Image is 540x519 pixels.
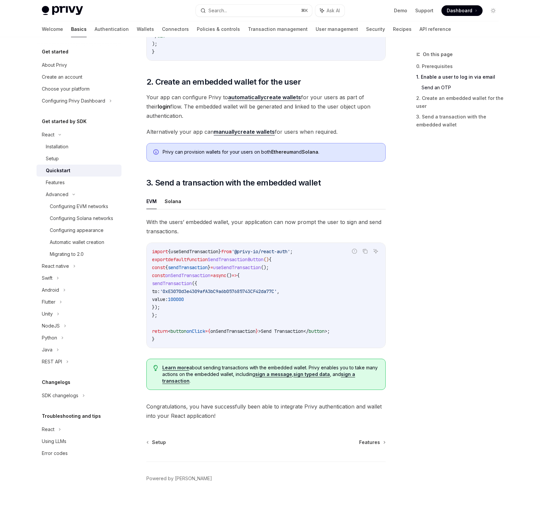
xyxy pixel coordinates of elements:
[416,93,504,111] a: 2. Create an embedded wallet for the user
[152,280,192,286] span: sendTransaction
[171,328,187,334] span: button
[237,272,240,278] span: {
[187,257,208,262] span: function
[196,5,312,17] button: Search...⌘K
[146,178,321,188] span: 3. Send a transaction with the embedded wallet
[255,371,292,377] a: sign a message
[152,272,165,278] span: const
[361,247,369,256] button: Copy the contents from the code block
[232,272,237,278] span: =>
[316,21,358,37] a: User management
[162,21,189,37] a: Connectors
[162,364,378,384] span: about sending transactions with the embedded wallet. Privy enables you to take many actions on th...
[146,193,157,209] button: EVM
[205,328,208,334] span: =
[327,7,340,14] span: Ask AI
[228,94,301,101] a: automaticallycreate wallets
[277,288,279,294] span: ,
[165,193,181,209] button: Solana
[366,21,385,37] a: Security
[416,111,504,130] a: 3. Send a transaction with the embedded wallet
[158,103,170,110] strong: login
[37,83,121,95] a: Choose your platform
[152,41,157,47] span: );
[152,264,165,270] span: const
[447,7,472,14] span: Dashboard
[422,82,504,93] a: Send an OTP
[152,49,155,55] span: }
[153,149,160,156] svg: Info
[248,21,308,37] a: Transaction management
[42,310,53,318] div: Unity
[50,214,113,222] div: Configuring Solana networks
[42,61,67,69] div: About Privy
[42,378,70,386] h5: Changelogs
[261,328,303,334] span: Send Transaction
[165,264,168,270] span: {
[37,435,121,447] a: Using LLMs
[50,202,108,210] div: Configuring EVM networks
[46,155,59,163] div: Setup
[269,257,271,262] span: {
[42,85,90,93] div: Choose your platform
[46,167,70,175] div: Quickstart
[302,149,318,155] strong: Solana
[146,127,386,136] span: Alternatively your app can for users when required.
[152,249,168,255] span: import
[218,249,221,255] span: }
[152,336,155,342] span: }
[168,328,171,334] span: <
[303,328,309,334] span: </
[208,264,210,270] span: }
[137,21,154,37] a: Wallets
[210,328,256,334] span: onSendTransaction
[152,304,160,310] span: });
[210,264,213,270] span: =
[42,262,69,270] div: React native
[37,447,121,459] a: Error codes
[42,322,60,330] div: NodeJS
[46,179,65,186] div: Features
[271,149,293,155] strong: Ethereum
[293,371,330,377] a: sign typed data
[37,200,121,212] a: Configuring EVM networks
[325,328,327,334] span: >
[42,425,54,433] div: React
[210,272,213,278] span: =
[327,328,330,334] span: ;
[221,249,232,255] span: from
[42,358,62,366] div: REST API
[46,143,68,151] div: Installation
[42,298,55,306] div: Flutter
[37,59,121,71] a: About Privy
[152,288,160,294] span: to:
[50,250,84,258] div: Migrating to 2.0
[264,257,269,262] span: ()
[42,97,105,105] div: Configuring Privy Dashboard
[37,177,121,188] a: Features
[165,272,210,278] span: onSendTransaction
[441,5,483,16] a: Dashboard
[42,274,52,282] div: Swift
[168,264,208,270] span: sendTransaction
[208,328,210,334] span: {
[95,21,129,37] a: Authentication
[42,286,59,294] div: Android
[42,131,54,139] div: React
[416,72,504,82] a: 1. Enable a user to log in via email
[214,128,237,135] strong: manually
[168,249,171,255] span: {
[37,248,121,260] a: Migrating to 2.0
[359,439,380,446] span: Features
[152,328,168,334] span: return
[232,249,290,255] span: '@privy-io/react-auth'
[146,77,301,87] span: 2. Create an embedded wallet for the user
[416,61,504,72] a: 0. Prerequisites
[42,437,66,445] div: Using LLMs
[394,7,407,14] a: Demo
[37,224,121,236] a: Configuring appearance
[37,212,121,224] a: Configuring Solana networks
[42,117,87,125] h5: Get started by SDK
[256,328,258,334] span: }
[350,247,359,256] button: Report incorrect code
